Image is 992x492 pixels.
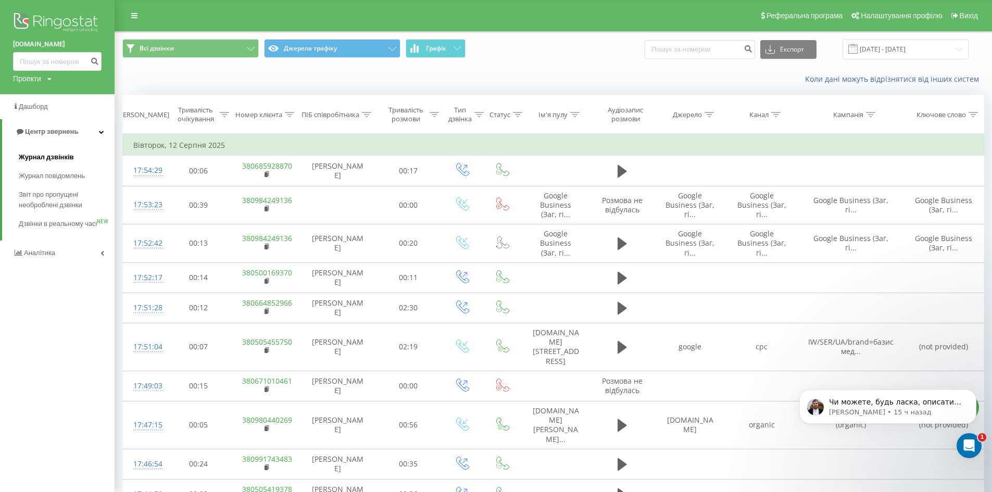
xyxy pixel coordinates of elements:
[19,103,48,110] span: Дашборд
[2,119,115,144] a: Центр звернень
[242,195,292,205] a: 380984249136
[726,401,798,449] td: organic
[300,449,375,479] td: [PERSON_NAME]
[654,323,726,371] td: google
[533,406,579,444] span: [DOMAIN_NAME] [PERSON_NAME]...
[915,233,972,253] span: Google Business (Заг, гі...
[665,229,714,257] span: Google Business (Заг, гі...
[13,73,41,84] div: Проекти
[760,40,817,59] button: Експорт
[123,135,984,156] td: Вівторок, 12 Серпня 2025
[861,11,942,20] span: Налаштування профілю
[242,415,292,425] a: 380980440269
[737,229,786,257] span: Google Business (Заг, гі...
[375,323,442,371] td: 02:19
[19,152,74,162] span: Журнал дзвінків
[133,233,155,254] div: 17:52:42
[300,371,375,401] td: [PERSON_NAME]
[300,323,375,371] td: [PERSON_NAME]
[978,433,986,441] span: 1
[264,39,400,58] button: Джерела трафіку
[375,293,442,323] td: 02:30
[521,323,591,371] td: [DOMAIN_NAME] [STREET_ADDRESS]
[600,106,652,123] div: Аудіозапис розмови
[916,110,966,119] div: Ключове слово
[165,262,232,293] td: 00:14
[813,195,888,215] span: Google Business (Заг, гі...
[165,224,232,263] td: 00:13
[165,156,232,186] td: 00:06
[165,371,232,401] td: 00:15
[140,44,174,53] span: Всі дзвінки
[300,262,375,293] td: [PERSON_NAME]
[749,110,769,119] div: Канал
[375,262,442,293] td: 00:11
[540,191,571,219] span: Google Business (Заг, гі...
[654,401,726,449] td: [DOMAIN_NAME]
[375,186,442,224] td: 00:00
[165,401,232,449] td: 00:05
[242,298,292,308] a: 380664852966
[235,110,282,119] div: Номер клієнта
[133,376,155,396] div: 17:49:03
[165,293,232,323] td: 00:12
[489,110,510,119] div: Статус
[19,185,115,215] a: Звіт про пропущені необроблені дзвінки
[133,454,155,474] div: 17:46:54
[784,368,992,464] iframe: Intercom notifications сообщение
[302,110,359,119] div: ПІБ співробітника
[904,323,984,371] td: (not provided)
[19,215,115,233] a: Дзвінки в реальному часіNEW
[602,376,643,395] span: Розмова не відбулась
[673,110,702,119] div: Джерело
[957,433,982,458] iframe: Intercom live chat
[375,224,442,263] td: 00:20
[384,106,427,123] div: Тривалість розмови
[767,11,843,20] span: Реферальна програма
[13,39,102,49] a: [DOMAIN_NAME]
[813,233,888,253] span: Google Business (Заг, гі...
[19,219,97,229] span: Дзвінки в реальному часі
[300,224,375,263] td: [PERSON_NAME]
[602,195,643,215] span: Розмова не відбулась
[24,249,55,257] span: Аналiтика
[133,268,155,288] div: 17:52:17
[165,323,232,371] td: 00:07
[737,191,786,219] span: Google Business (Заг, гі...
[242,454,292,464] a: 380991743483
[242,376,292,386] a: 380671010461
[242,233,292,243] a: 380984249136
[300,156,375,186] td: [PERSON_NAME]
[665,191,714,219] span: Google Business (Заг, гі...
[375,371,442,401] td: 00:00
[13,10,102,36] img: Ringostat logo
[133,298,155,318] div: 17:51:28
[122,39,259,58] button: Всі дзвінки
[300,293,375,323] td: [PERSON_NAME]
[19,167,115,185] a: Журнал повідомлень
[375,449,442,479] td: 00:35
[808,337,894,356] span: IW/SER/UA/brand=базисмед...
[25,128,78,135] span: Центр звернень
[13,52,102,71] input: Пошук за номером
[406,39,466,58] button: Графік
[960,11,978,20] span: Вихід
[19,148,115,167] a: Журнал дзвінків
[133,195,155,215] div: 17:53:23
[375,401,442,449] td: 00:56
[133,160,155,181] div: 17:54:29
[165,449,232,479] td: 00:24
[448,106,472,123] div: Тип дзвінка
[645,40,755,59] input: Пошук за номером
[375,156,442,186] td: 00:17
[165,186,232,224] td: 00:39
[242,337,292,347] a: 380505455750
[117,110,169,119] div: [PERSON_NAME]
[242,268,292,277] a: 380500169370
[133,415,155,435] div: 17:47:15
[19,190,109,210] span: Звіт про пропущені необроблені дзвінки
